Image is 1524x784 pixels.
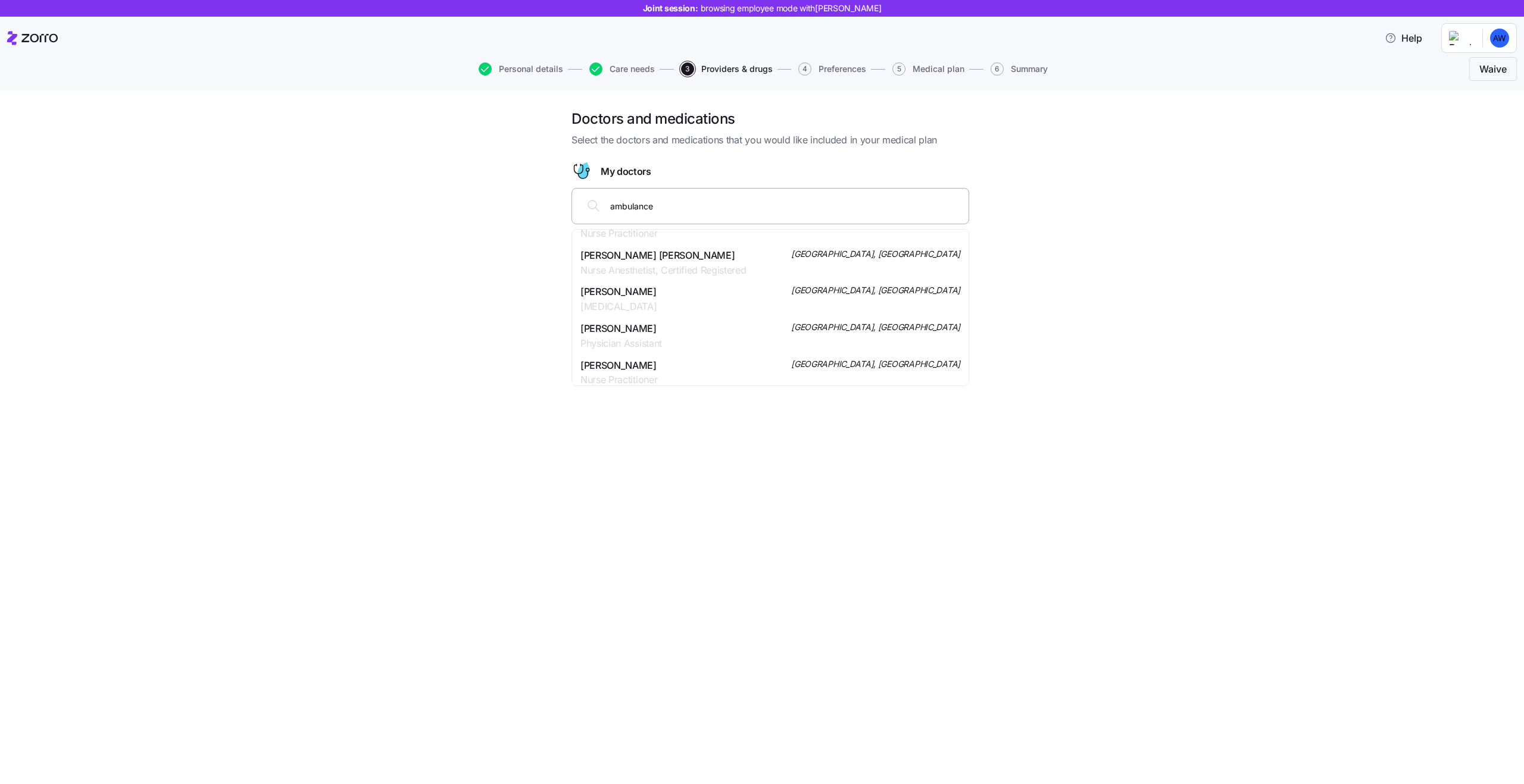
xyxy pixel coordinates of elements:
[791,321,960,333] span: [GEOGRAPHIC_DATA], [GEOGRAPHIC_DATA]
[701,2,882,14] span: browsing employee mode with [PERSON_NAME]
[1375,26,1432,50] button: Help
[571,162,591,181] svg: Doctor figure
[580,321,662,336] span: [PERSON_NAME]
[798,62,866,76] button: 4Preferences
[913,65,964,73] span: Medical plan
[580,372,657,387] span: Nurse Practitioner
[499,65,563,73] span: Personal details
[571,133,969,148] span: Select the doctors and medications that you would like included in your medical plan
[580,226,735,241] span: Nurse Practitioner
[1469,57,1517,81] button: Waive
[791,248,960,260] span: [GEOGRAPHIC_DATA], [GEOGRAPHIC_DATA]
[580,248,747,263] span: [PERSON_NAME] [PERSON_NAME]
[479,62,563,76] button: Personal details
[476,62,563,76] a: Personal details
[991,62,1048,76] button: 6Summary
[798,62,811,76] span: 4
[580,263,747,278] span: Nurse Anesthetist, Certified Registered
[679,62,773,76] a: 3Providers & drugs
[1385,31,1422,45] span: Help
[791,284,960,296] span: [GEOGRAPHIC_DATA], [GEOGRAPHIC_DATA]
[1449,31,1473,45] img: Employer logo
[580,336,662,351] span: Physician Assistant
[701,65,773,73] span: Providers & drugs
[601,164,651,179] span: My doctors
[681,62,694,76] span: 3
[571,109,969,128] h1: Doctors and medications
[610,65,655,73] span: Care needs
[819,65,866,73] span: Preferences
[892,62,964,76] button: 5Medical plan
[791,358,960,370] span: [GEOGRAPHIC_DATA], [GEOGRAPHIC_DATA]
[580,358,657,373] span: [PERSON_NAME]
[589,62,655,76] button: Care needs
[892,62,905,76] span: 5
[580,284,657,299] span: [PERSON_NAME]
[587,62,655,76] a: Care needs
[1011,65,1048,73] span: Summary
[991,62,1004,76] span: 6
[681,62,773,76] button: 3Providers & drugs
[643,2,882,14] span: Joint session:
[1479,62,1507,76] span: Waive
[1490,29,1509,48] img: 77ddd95080c69195ba1538cbb8504699
[580,299,657,314] span: [MEDICAL_DATA]
[610,199,961,212] input: Search your doctors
